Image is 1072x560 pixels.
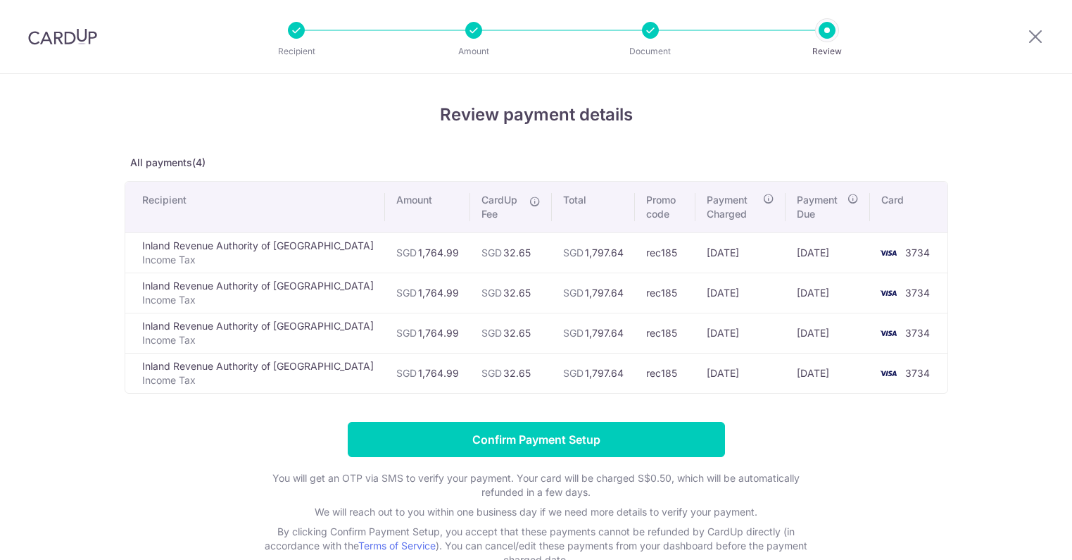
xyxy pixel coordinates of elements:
[874,325,902,342] img: <span class="translation_missing" title="translation missing: en.account_steps.new_confirm_form.b...
[358,540,436,552] a: Terms of Service
[695,353,786,393] td: [DATE]
[125,313,385,353] td: Inland Revenue Authority of [GEOGRAPHIC_DATA]
[635,273,695,313] td: rec185
[563,247,584,259] span: SGD
[695,232,786,273] td: [DATE]
[707,193,759,221] span: Payment Charged
[635,313,695,353] td: rec185
[563,367,584,379] span: SGD
[874,244,902,261] img: <span class="translation_missing" title="translation missing: en.account_steps.new_confirm_form.b...
[385,232,470,273] td: 1,764.99
[481,367,502,379] span: SGD
[385,182,470,232] th: Amount
[142,333,374,347] p: Income Tax
[786,353,870,393] td: [DATE]
[396,287,417,299] span: SGD
[348,422,725,457] input: Confirm Payment Setup
[385,313,470,353] td: 1,764.99
[635,353,695,393] td: rec185
[552,273,635,313] td: 1,797.64
[905,327,930,339] span: 3734
[481,287,502,299] span: SGD
[786,232,870,273] td: [DATE]
[481,247,502,259] span: SGD
[797,193,843,221] span: Payment Due
[481,193,522,221] span: CardUp Fee
[255,505,818,519] p: We will reach out to you within one business day if we need more details to verify your payment.
[125,232,385,273] td: Inland Revenue Authority of [GEOGRAPHIC_DATA]
[125,156,948,170] p: All payments(4)
[385,273,470,313] td: 1,764.99
[470,353,552,393] td: 32.65
[775,44,879,58] p: Review
[255,471,818,499] p: You will get an OTP via SMS to verify your payment. Your card will be charged S$0.50, which will ...
[244,44,348,58] p: Recipient
[874,365,902,382] img: <span class="translation_missing" title="translation missing: en.account_steps.new_confirm_form.b...
[470,313,552,353] td: 32.65
[125,353,385,393] td: Inland Revenue Authority of [GEOGRAPHIC_DATA]
[635,232,695,273] td: rec185
[563,287,584,299] span: SGD
[142,253,374,267] p: Income Tax
[481,327,502,339] span: SGD
[422,44,526,58] p: Amount
[695,273,786,313] td: [DATE]
[125,273,385,313] td: Inland Revenue Authority of [GEOGRAPHIC_DATA]
[142,293,374,307] p: Income Tax
[905,367,930,379] span: 3734
[552,313,635,353] td: 1,797.64
[385,353,470,393] td: 1,764.99
[142,373,374,387] p: Income Tax
[982,518,1058,553] iframe: Opens a widget where you can find more information
[870,182,947,232] th: Card
[786,273,870,313] td: [DATE]
[125,182,385,232] th: Recipient
[786,313,870,353] td: [DATE]
[563,327,584,339] span: SGD
[470,232,552,273] td: 32.65
[635,182,695,232] th: Promo code
[695,313,786,353] td: [DATE]
[470,273,552,313] td: 32.65
[598,44,702,58] p: Document
[874,285,902,301] img: <span class="translation_missing" title="translation missing: en.account_steps.new_confirm_form.b...
[905,247,930,259] span: 3734
[552,182,635,232] th: Total
[552,353,635,393] td: 1,797.64
[28,28,97,45] img: CardUp
[396,367,417,379] span: SGD
[552,232,635,273] td: 1,797.64
[125,102,948,127] h4: Review payment details
[905,287,930,299] span: 3734
[396,247,417,259] span: SGD
[396,327,417,339] span: SGD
